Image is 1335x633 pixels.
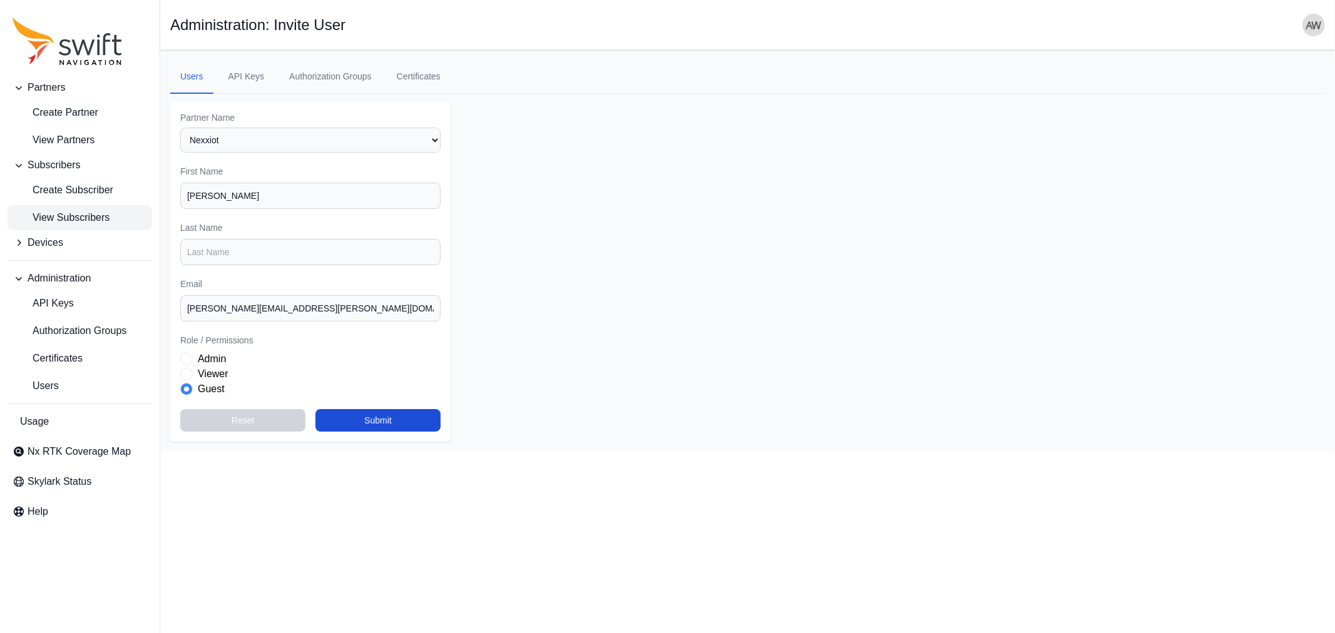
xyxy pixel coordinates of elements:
a: Create Subscriber [8,178,152,203]
button: Reset [180,409,305,432]
a: Users [8,373,152,398]
button: Administration [8,266,152,291]
a: Help [8,499,152,524]
label: Last Name [180,221,441,234]
h1: Administration: Invite User [170,18,345,33]
span: Help [28,504,48,519]
span: View Partners [13,133,95,148]
a: Usage [8,409,152,434]
span: Subscribers [28,158,80,173]
span: View Subscribers [13,210,110,225]
a: View Subscribers [8,205,152,230]
a: API Keys [8,291,152,316]
a: Users [170,60,213,94]
label: Guest [198,382,225,397]
span: Create Subscriber [13,183,113,198]
a: Certificates [8,346,152,371]
img: user photo [1302,14,1325,36]
a: Certificates [387,60,451,94]
button: Devices [8,230,152,255]
span: Certificates [13,351,83,366]
span: Partners [28,80,65,95]
span: Skylark Status [28,474,91,489]
label: Admin [198,352,226,367]
a: Skylark Status [8,469,152,494]
button: Submit [315,409,441,432]
input: email@address.com [180,295,441,322]
a: View Partners [8,128,152,153]
select: Partner Name [180,128,441,153]
input: First Name [180,183,441,209]
a: API Keys [218,60,275,94]
a: Nx RTK Coverage Map [8,439,152,464]
label: Email [180,278,441,290]
span: Authorization Groups [13,323,126,338]
span: Usage [20,414,49,429]
label: Viewer [198,367,228,382]
span: Devices [28,235,63,250]
button: Subscribers [8,153,152,178]
button: Partners [8,75,152,100]
div: Role [180,352,441,397]
a: create-partner [8,100,152,125]
span: API Keys [13,296,74,311]
input: Last Name [180,239,441,265]
span: Nx RTK Coverage Map [28,444,131,459]
label: Role / Permissions [180,334,441,347]
label: First Name [180,165,441,178]
span: Create Partner [13,105,98,120]
span: Administration [28,271,91,286]
label: Partner Name [180,111,441,124]
span: Users [13,378,59,393]
a: Authorization Groups [279,60,382,94]
a: Authorization Groups [8,318,152,343]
